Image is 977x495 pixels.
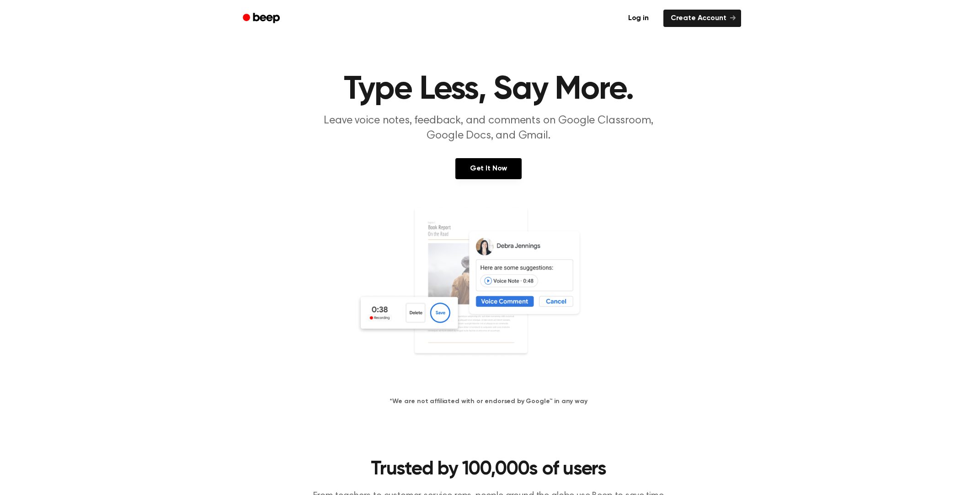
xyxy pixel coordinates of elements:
a: Log in [619,8,658,29]
p: Leave voice notes, feedback, and comments on Google Classroom, Google Docs, and Gmail. [313,113,664,144]
img: Voice Comments on Docs and Recording Widget [356,207,621,382]
h1: Type Less, Say More. [255,73,723,106]
a: Create Account [663,10,741,27]
h4: *We are not affiliated with or endorsed by Google™ in any way [11,397,966,406]
h2: Trusted by 100,000s of users [313,458,664,482]
a: Beep [236,10,288,27]
a: Get It Now [455,158,522,179]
